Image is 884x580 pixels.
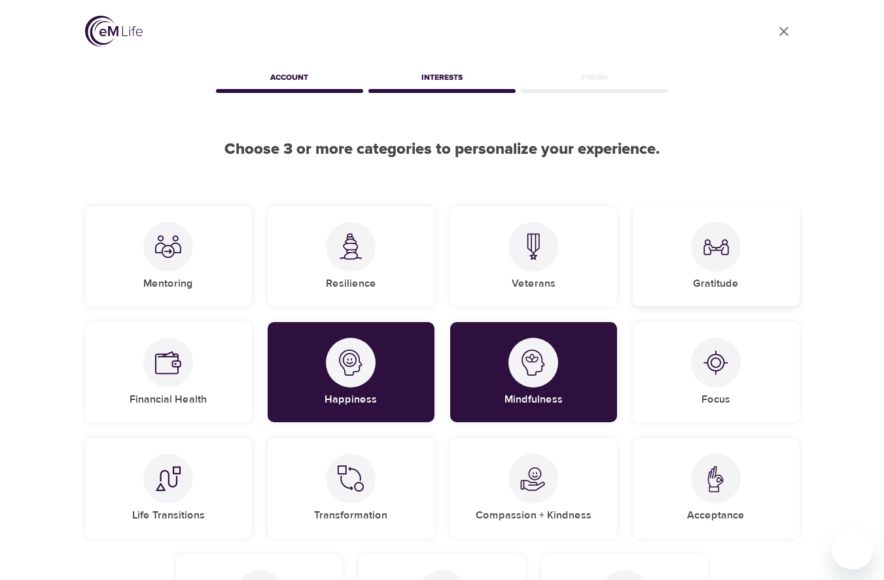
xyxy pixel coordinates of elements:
h5: Resilience [326,277,376,291]
img: Resilience [338,233,364,260]
img: Mindfulness [520,350,546,376]
div: HappinessHappiness [268,322,434,422]
img: Focus [703,350,729,376]
h5: Transformation [314,509,387,522]
img: Compassion + Kindness [520,465,546,492]
div: FocusFocus [633,322,800,422]
div: ResilienceResilience [268,206,434,306]
img: logo [85,16,143,46]
img: Veterans [520,233,546,260]
div: GratitudeGratitude [633,206,800,306]
img: Gratitude [703,234,729,260]
a: close [768,16,800,47]
div: AcceptanceAcceptance [633,438,800,538]
h5: Veterans [512,277,556,291]
h5: Mentoring [143,277,193,291]
div: MindfulnessMindfulness [450,322,617,422]
h5: Gratitude [693,277,739,291]
div: MentoringMentoring [85,206,252,306]
div: TransformationTransformation [268,438,434,538]
img: Financial Health [155,350,181,376]
h2: Choose 3 or more categories to personalize your experience. [85,140,800,159]
h5: Happiness [325,393,377,407]
iframe: Button to launch messaging window [832,528,874,570]
h5: Financial Health [130,393,207,407]
img: Transformation [338,465,364,492]
img: Mentoring [155,234,181,260]
img: Life Transitions [155,465,181,492]
img: Happiness [338,350,364,376]
h5: Focus [701,393,730,407]
div: Life TransitionsLife Transitions [85,438,252,538]
h5: Life Transitions [132,509,205,522]
img: Acceptance [703,465,729,492]
div: Financial HealthFinancial Health [85,322,252,422]
h5: Mindfulness [504,393,563,407]
h5: Acceptance [687,509,745,522]
h5: Compassion + Kindness [476,509,592,522]
div: Compassion + KindnessCompassion + Kindness [450,438,617,538]
div: VeteransVeterans [450,206,617,306]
